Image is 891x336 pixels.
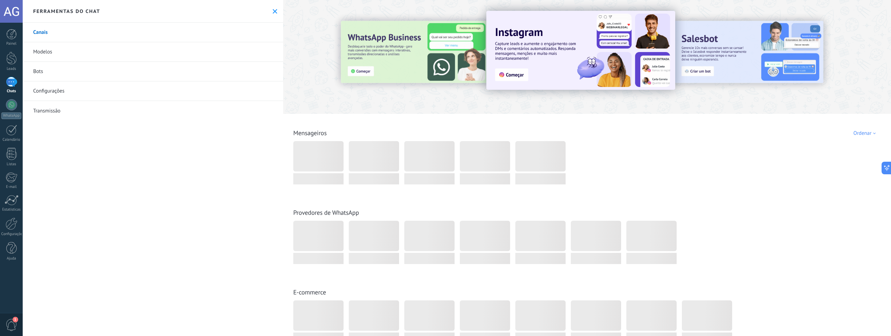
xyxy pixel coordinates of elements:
[1,256,22,261] div: Ajuda
[675,21,823,83] img: Slide 2
[23,42,283,62] a: Modelos
[853,130,878,137] div: Ordenar
[1,138,22,142] div: Calendário
[1,232,22,236] div: Configurações
[486,11,675,90] img: Slide 1
[1,207,22,212] div: Estatísticas
[1,112,21,119] div: WhatsApp
[1,162,22,167] div: Listas
[293,288,326,296] a: E-commerce
[33,8,100,14] h2: Ferramentas do chat
[1,89,22,94] div: Chats
[1,42,22,46] div: Painel
[293,209,359,217] a: Provedores de WhatsApp
[1,185,22,189] div: E-mail
[1,67,22,71] div: Leads
[23,62,283,81] a: Bots
[23,23,283,42] a: Canais
[341,21,489,83] img: Slide 3
[23,81,283,101] a: Configurações
[13,317,18,322] span: 1
[23,101,283,120] a: Transmissão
